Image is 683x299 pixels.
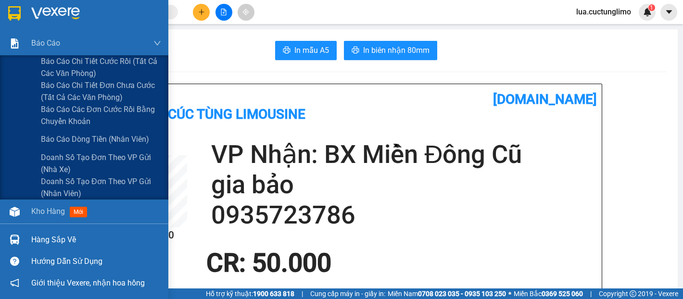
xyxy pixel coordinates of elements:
span: printer [283,46,291,55]
span: Hỗ trợ kỹ thuật: [206,288,294,299]
button: printerIn mẫu A5 [275,41,337,60]
span: Cung cấp máy in - giấy in: [310,288,385,299]
span: Doanh số tạo đơn theo VP gửi (nhân viên) [41,175,161,199]
span: Miền Bắc [514,288,583,299]
img: warehouse-icon [10,207,20,217]
button: plus [193,4,210,21]
h2: VP Nhận: BX Miền Đông Cũ [211,139,597,170]
strong: 0708 023 035 - 0935 103 250 [418,290,506,298]
button: file-add [215,4,232,21]
img: icon-new-feature [643,8,652,16]
h2: gia bảo [211,170,597,200]
span: ⚪️ [508,292,511,296]
span: 1 [650,4,653,11]
span: notification [10,278,19,287]
img: warehouse-icon [10,235,20,245]
span: file-add [220,9,227,15]
b: Cúc Tùng Limousine [168,106,305,122]
span: mới [70,207,87,217]
strong: 0369 525 060 [542,290,583,298]
span: Giới thiệu Vexere, nhận hoa hồng [31,277,145,289]
strong: 1900 633 818 [253,290,294,298]
span: aim [242,9,249,15]
span: Báo cáo chi tiết cước rồi (tất cả các văn phòng) [41,55,161,79]
span: Báo cáo dòng tiền (nhân viên) [41,133,149,145]
span: plus [198,9,205,15]
span: Báo cáo [31,37,60,49]
div: Hàng sắp về [31,233,161,247]
button: aim [238,4,254,21]
button: printerIn biên nhận 80mm [344,41,437,60]
span: Báo cáo các đơn cước rồi bằng chuyển khoản [41,103,161,127]
span: question-circle [10,257,19,266]
b: [DOMAIN_NAME] [493,91,597,107]
button: caret-down [660,4,677,21]
span: CR : 50.000 [206,248,331,278]
span: Miền Nam [388,288,506,299]
span: lua.cuctunglimo [569,6,639,18]
span: down [153,39,161,47]
span: In mẫu A5 [294,44,329,56]
span: Kho hàng [31,207,65,216]
span: Báo cáo chi tiết đơn chưa cước (Tất cả các văn phòng) [41,79,161,103]
span: caret-down [665,8,673,16]
span: copyright [630,290,636,297]
span: printer [352,46,359,55]
div: Hướng dẫn sử dụng [31,254,161,269]
span: In biên nhận 80mm [363,44,430,56]
img: logo-vxr [8,6,21,21]
span: | [590,288,592,299]
h2: 0935723786 [211,200,597,230]
sup: 1 [648,4,655,11]
span: Doanh số tạo đơn theo VP gửi (nhà xe) [41,151,161,175]
img: solution-icon [10,38,20,49]
span: | [302,288,303,299]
